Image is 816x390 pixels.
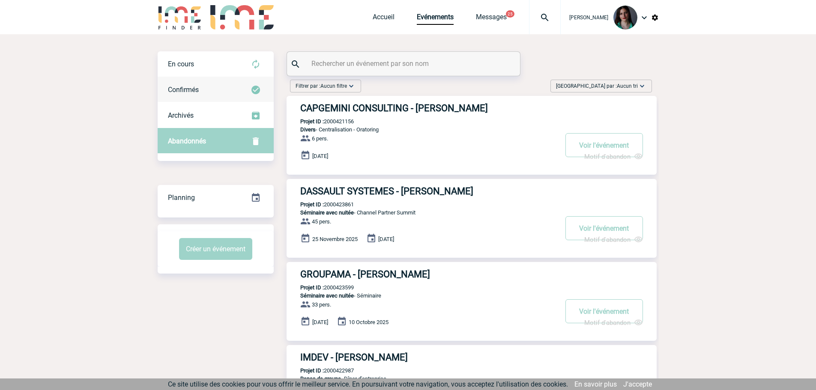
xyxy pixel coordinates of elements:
[347,82,356,90] img: baseline_expand_more_white_24dp-b.png
[158,185,274,211] div: Retrouvez ici tous vos événements organisés par date et état d'avancement
[300,292,354,299] span: Séminaire avec nuitée
[287,186,657,196] a: DASSAULT SYSTEMES - [PERSON_NAME]
[158,128,274,154] div: Retrouvez ici tous vos événements annulés
[373,13,395,25] a: Accueil
[300,186,557,196] h3: DASSAULT SYSTEMES - [PERSON_NAME]
[168,60,194,68] span: En cours
[565,216,643,240] button: Voir l'événement
[179,238,252,260] button: Créer un événement
[565,299,643,323] button: Voir l'événement
[300,375,341,382] span: Repas de groupe
[584,152,643,161] div: Motif d'abandon : Projet annulé Date : 12-09-2025 Auteur : Agence Commentaire :
[287,103,657,113] a: CAPGEMINI CONSULTING - [PERSON_NAME]
[158,185,274,210] a: Planning
[617,83,638,89] span: Aucun tri
[287,118,354,125] p: 2000421156
[168,194,195,202] span: Planning
[312,218,331,225] span: 45 pers.
[168,380,568,388] span: Ce site utilise des cookies pour vous offrir le meilleur service. En poursuivant votre navigation...
[556,82,638,90] span: [GEOGRAPHIC_DATA] par :
[158,103,274,128] div: Retrouvez ici tous les événements que vous avez décidé d'archiver
[613,6,637,30] img: 131235-0.jpeg
[623,380,652,388] a: J'accepte
[300,269,557,280] h3: GROUPAMA - [PERSON_NAME]
[287,292,557,299] p: - Séminaire
[638,82,646,90] img: baseline_expand_more_white_24dp-b.png
[168,111,194,119] span: Archivés
[569,15,608,21] span: [PERSON_NAME]
[312,135,328,142] span: 6 pers.
[287,367,354,374] p: 2000422987
[300,126,316,133] span: Divers
[349,319,389,325] span: 10 Octobre 2025
[287,284,354,291] p: 2000423599
[287,375,557,382] p: - Dîner d'entreprise
[168,137,206,145] span: Abandonnés
[312,301,331,308] span: 33 pers.
[565,133,643,157] button: Voir l'événement
[309,57,500,70] input: Rechercher un événement par son nom
[287,126,557,133] p: - Centralisation - Oratoring
[584,319,631,327] span: Motif d'abandon
[320,83,347,89] span: Aucun filtre
[506,10,514,18] button: 25
[312,153,328,159] span: [DATE]
[300,201,324,208] b: Projet ID :
[574,380,617,388] a: En savoir plus
[378,236,394,242] span: [DATE]
[417,13,454,25] a: Evénements
[584,153,631,161] span: Motif d'abandon
[300,284,324,291] b: Projet ID :
[300,352,557,363] h3: IMDEV - [PERSON_NAME]
[476,13,507,25] a: Messages
[300,367,324,374] b: Projet ID :
[287,352,657,363] a: IMDEV - [PERSON_NAME]
[287,201,354,208] p: 2000423861
[312,319,328,325] span: [DATE]
[300,103,557,113] h3: CAPGEMINI CONSULTING - [PERSON_NAME]
[300,209,354,216] span: Séminaire avec nuitée
[168,86,199,94] span: Confirmés
[584,235,643,244] div: Motif d'abandon : A fait appel à d'autres lieux/ prestataires que ceux proposés Date : 25-07-2025...
[584,236,631,244] span: Motif d'abandon
[296,82,347,90] span: Filtrer par :
[158,5,202,30] img: IME-Finder
[300,118,324,125] b: Projet ID :
[584,318,643,327] div: Motif d'abandon : Projet annulé Date : 07-07-2025 Auteur : Agence Commentaire :
[312,236,358,242] span: 25 Novembre 2025
[287,269,657,280] a: GROUPAMA - [PERSON_NAME]
[158,51,274,77] div: Retrouvez ici tous vos évènements avant confirmation
[287,209,557,216] p: - Channel Partner Summit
